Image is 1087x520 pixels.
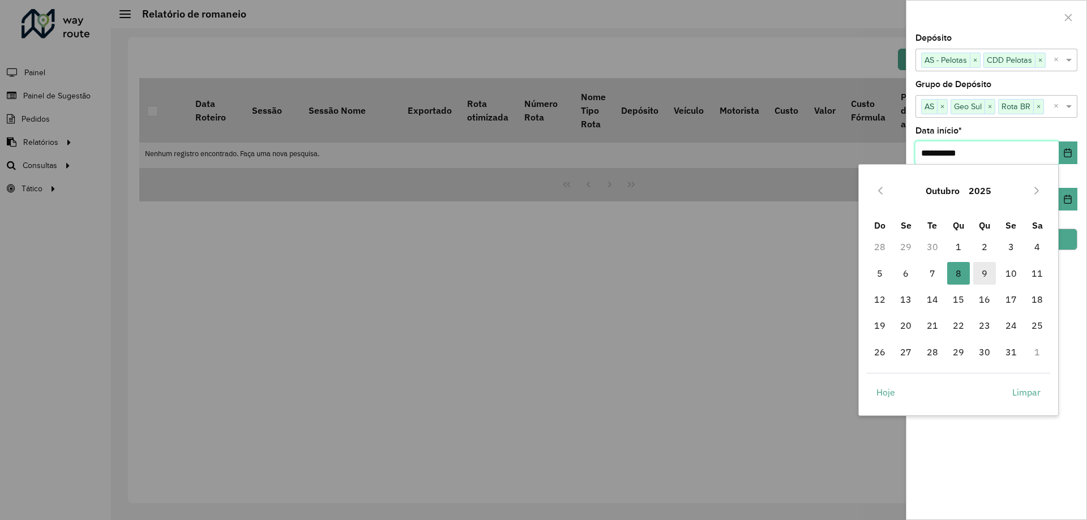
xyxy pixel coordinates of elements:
span: 23 [973,314,996,337]
span: × [970,54,980,67]
span: Se [901,220,911,231]
td: 30 [972,339,998,365]
td: 28 [867,234,893,260]
span: Sa [1032,220,1043,231]
span: 6 [895,262,917,285]
td: 13 [893,286,919,312]
td: 22 [945,312,972,338]
button: Choose Date [1059,188,1077,210]
span: 10 [1000,262,1022,285]
td: 12 [867,286,893,312]
span: 24 [1000,314,1022,337]
span: Qu [953,220,964,231]
span: 25 [1026,314,1049,337]
td: 19 [867,312,893,338]
td: 5 [867,260,893,286]
td: 25 [1024,312,1050,338]
span: Te [927,220,937,231]
button: Choose Date [1059,141,1077,164]
span: 4 [1026,235,1049,258]
span: AS [922,100,937,113]
td: 28 [919,339,945,365]
span: Geo Sul [951,100,985,113]
td: 29 [893,234,919,260]
td: 14 [919,286,945,312]
span: 22 [947,314,970,337]
td: 1 [945,234,972,260]
span: × [937,100,947,114]
button: Hoje [867,381,905,403]
td: 27 [893,339,919,365]
label: Data início [915,124,962,137]
td: 16 [972,286,998,312]
span: Hoje [876,385,895,399]
td: 31 [998,339,1024,365]
span: × [1035,54,1045,67]
td: 9 [972,260,998,286]
td: 2 [972,234,998,260]
span: 7 [921,262,944,285]
span: 19 [868,314,891,337]
td: 10 [998,260,1024,286]
span: 3 [1000,235,1022,258]
span: 16 [973,288,996,311]
button: Limpar [1003,381,1050,403]
div: Choose Date [858,164,1059,415]
span: 29 [947,341,970,363]
span: × [985,100,995,114]
td: 8 [945,260,972,286]
span: 31 [1000,341,1022,363]
td: 3 [998,234,1024,260]
span: 14 [921,288,944,311]
span: 28 [921,341,944,363]
td: 11 [1024,260,1050,286]
button: Next Month [1028,182,1046,200]
span: 26 [868,341,891,363]
td: 23 [972,312,998,338]
span: 12 [868,288,891,311]
td: 24 [998,312,1024,338]
td: 15 [945,286,972,312]
span: Limpar [1012,385,1041,399]
span: Se [1005,220,1016,231]
td: 29 [945,339,972,365]
td: 20 [893,312,919,338]
span: 18 [1026,288,1049,311]
td: 17 [998,286,1024,312]
td: 1 [1024,339,1050,365]
td: 21 [919,312,945,338]
span: 8 [947,262,970,285]
span: Do [874,220,885,231]
td: 4 [1024,234,1050,260]
span: Clear all [1054,53,1063,67]
span: Qu [979,220,990,231]
span: 1 [947,235,970,258]
span: CDD Pelotas [984,53,1035,67]
td: 7 [919,260,945,286]
span: Clear all [1054,100,1063,113]
span: 21 [921,314,944,337]
span: 5 [868,262,891,285]
button: Choose Month [921,177,964,204]
button: Previous Month [871,182,889,200]
span: 13 [895,288,917,311]
span: 30 [973,341,996,363]
span: 9 [973,262,996,285]
label: Depósito [915,31,952,45]
td: 30 [919,234,945,260]
span: 20 [895,314,917,337]
span: AS - Pelotas [922,53,970,67]
span: 15 [947,288,970,311]
span: 17 [1000,288,1022,311]
button: Choose Year [964,177,996,204]
span: × [1033,100,1043,114]
td: 6 [893,260,919,286]
span: 2 [973,235,996,258]
td: 26 [867,339,893,365]
span: 27 [895,341,917,363]
span: Rota BR [999,100,1033,113]
span: 11 [1026,262,1049,285]
label: Grupo de Depósito [915,78,991,91]
td: 18 [1024,286,1050,312]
